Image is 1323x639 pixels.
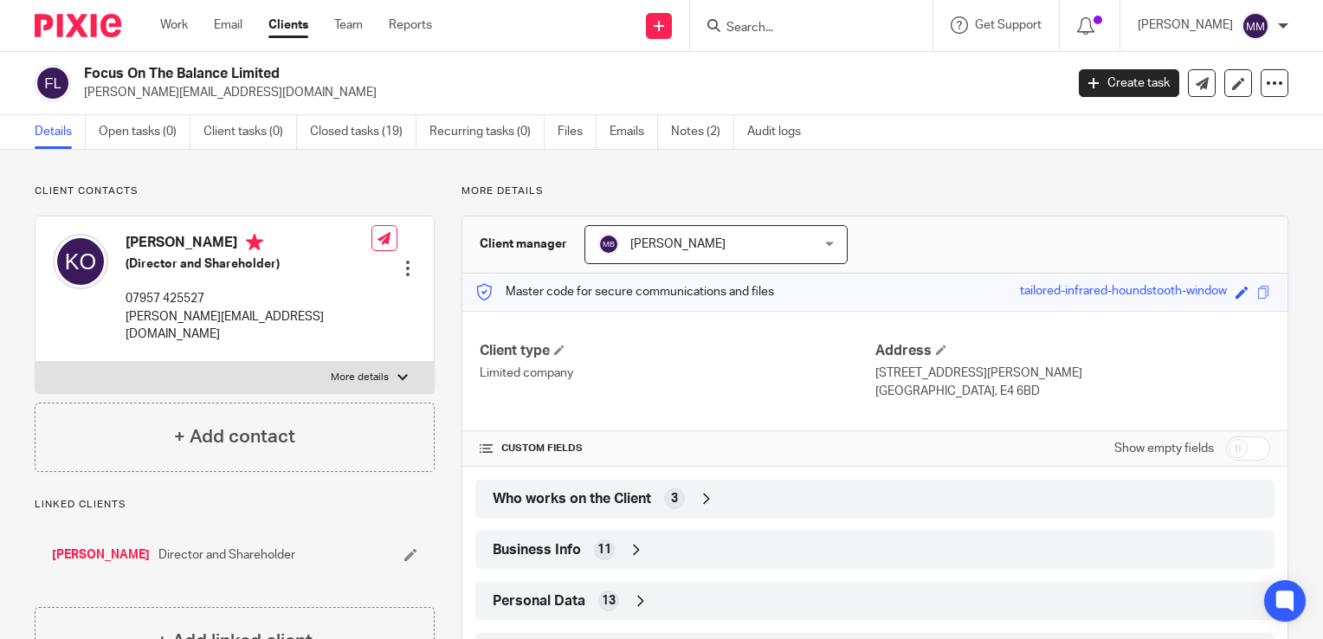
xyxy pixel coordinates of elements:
[1020,282,1227,302] div: tailored-infrared-houndstooth-window
[84,65,859,83] h2: Focus On The Balance Limited
[203,115,297,149] a: Client tasks (0)
[1114,440,1214,457] label: Show empty fields
[1079,69,1179,97] a: Create task
[160,16,188,34] a: Work
[475,283,774,300] p: Master code for secure communications and files
[310,115,416,149] a: Closed tasks (19)
[35,65,71,101] img: svg%3E
[480,236,567,253] h3: Client manager
[725,21,881,36] input: Search
[331,371,389,384] p: More details
[334,16,363,34] a: Team
[126,290,371,307] p: 07957 425527
[875,365,1270,382] p: [STREET_ADDRESS][PERSON_NAME]
[480,442,874,455] h4: CUSTOM FIELDS
[158,546,295,564] span: Director and Shareholder
[602,592,616,610] span: 13
[975,19,1042,31] span: Get Support
[1138,16,1233,34] p: [PERSON_NAME]
[126,234,371,255] h4: [PERSON_NAME]
[597,541,611,558] span: 11
[53,234,108,289] img: svg%3E
[389,16,432,34] a: Reports
[493,490,651,508] span: Who works on the Client
[558,115,597,149] a: Files
[268,16,308,34] a: Clients
[126,308,371,344] p: [PERSON_NAME][EMAIL_ADDRESS][DOMAIN_NAME]
[875,342,1270,360] h4: Address
[747,115,814,149] a: Audit logs
[35,498,435,512] p: Linked clients
[875,383,1270,400] p: [GEOGRAPHIC_DATA], E4 6BD
[480,365,874,382] p: Limited company
[493,592,585,610] span: Personal Data
[630,238,726,250] span: [PERSON_NAME]
[52,546,150,564] a: [PERSON_NAME]
[598,234,619,255] img: svg%3E
[126,255,371,273] h5: (Director and Shareholder)
[671,115,734,149] a: Notes (2)
[1242,12,1269,40] img: svg%3E
[35,115,86,149] a: Details
[246,234,263,251] i: Primary
[99,115,190,149] a: Open tasks (0)
[174,423,295,450] h4: + Add contact
[480,342,874,360] h4: Client type
[214,16,242,34] a: Email
[493,541,581,559] span: Business Info
[35,14,121,37] img: Pixie
[610,115,658,149] a: Emails
[461,184,1288,198] p: More details
[35,184,435,198] p: Client contacts
[84,84,1053,101] p: [PERSON_NAME][EMAIL_ADDRESS][DOMAIN_NAME]
[429,115,545,149] a: Recurring tasks (0)
[671,490,678,507] span: 3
